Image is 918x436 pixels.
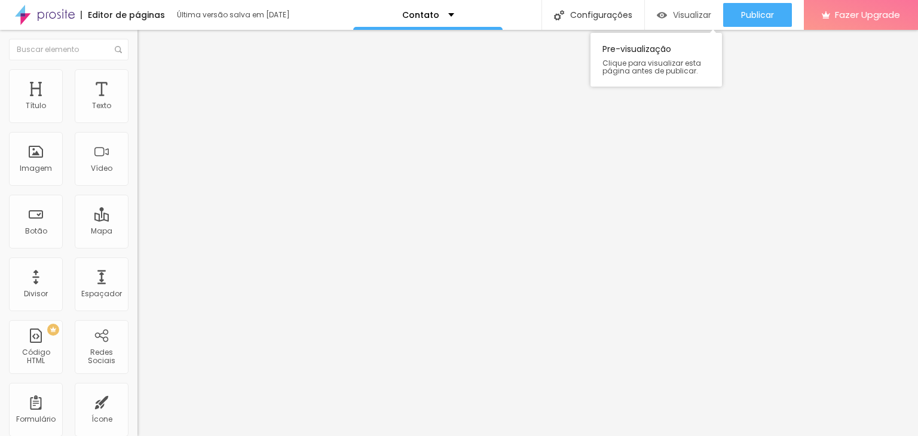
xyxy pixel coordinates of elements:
div: Título [26,102,46,110]
div: Formulário [16,415,56,423]
span: Visualizar [673,10,711,20]
span: Publicar [741,10,774,20]
div: Divisor [24,290,48,298]
div: Espaçador [81,290,122,298]
div: Última versão salva em [DATE] [177,11,314,19]
div: Código HTML [12,348,59,366]
div: Imagem [20,164,52,173]
div: Vídeo [91,164,112,173]
div: Texto [92,102,111,110]
div: Pre-visualização [590,33,722,87]
img: view-1.svg [657,10,667,20]
button: Visualizar [645,3,723,27]
iframe: Editor [137,30,918,436]
span: Clique para visualizar esta página antes de publicar. [602,59,710,75]
div: Redes Sociais [78,348,125,366]
img: Icone [554,10,564,20]
div: Mapa [91,227,112,235]
img: Icone [115,46,122,53]
div: Ícone [91,415,112,423]
div: Botão [25,227,47,235]
p: Contato [402,11,439,19]
button: Publicar [723,3,792,27]
div: Editor de páginas [81,11,165,19]
input: Buscar elemento [9,39,128,60]
span: Fazer Upgrade [835,10,900,20]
